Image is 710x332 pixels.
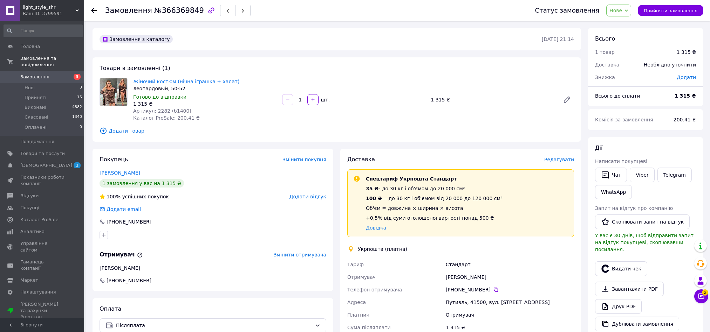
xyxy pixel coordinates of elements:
span: 0 [80,124,82,130]
button: Чат [595,168,627,182]
div: успішних покупок [100,193,169,200]
button: Дублювати замовлення [595,317,679,331]
a: Завантажити PDF [595,282,664,296]
span: 100% [107,194,121,199]
button: Видати чек [595,261,647,276]
span: У вас є 30 днів, щоб відправити запит на відгук покупцеві, скопіювавши посилання. [595,233,694,252]
div: Отримувач [444,309,575,321]
div: Повернутися назад [91,7,97,14]
a: [PERSON_NAME] [100,170,140,176]
img: Жіночий костюм (нічна іграшка + халат) [100,78,127,106]
span: Адреса [347,299,366,305]
span: Оплачені [25,124,47,130]
span: light_style_shr [23,4,75,10]
span: Дії [595,144,602,151]
span: Повідомлення [20,139,54,145]
span: Товари в замовленні (1) [100,65,170,71]
span: Аналітика [20,228,45,235]
span: Замовлення [105,6,152,15]
span: Каталог ProSale [20,217,58,223]
span: 3 [80,85,82,91]
span: Замовлення [20,74,49,80]
span: Замовлення та повідомлення [20,55,84,68]
span: Оплата [100,305,121,312]
div: [PHONE_NUMBER] [106,218,152,225]
span: 1 [74,162,81,168]
span: Редагувати [544,157,574,162]
span: Отримувач [100,251,143,258]
button: Чат з покупцем2 [694,289,708,303]
span: Доставка [347,156,375,163]
span: Покупці [20,205,39,211]
div: Замовлення з каталогу [100,35,173,43]
span: Нові [25,85,35,91]
time: [DATE] 21:14 [542,36,574,42]
span: Додати [677,75,696,80]
span: Скасовані [25,114,48,120]
span: Спецтариф Укрпошта Стандарт [366,176,457,182]
span: Сума післяплати [347,325,391,330]
div: Стандарт [444,258,575,271]
span: Каталог ProSale: 200.41 ₴ [133,115,200,121]
span: [DEMOGRAPHIC_DATA] [20,162,72,169]
span: Головна [20,43,40,50]
div: 1 замовлення у вас на 1 315 ₴ [100,179,184,188]
span: Змінити покупця [282,157,326,162]
div: - до 30 кг і об'ємом до 20 000 см³ [366,185,503,192]
span: 15 [77,94,82,101]
a: WhatsApp [595,185,632,199]
span: 200.41 ₴ [674,117,696,122]
span: Знижка [595,75,615,80]
span: Покупець [100,156,128,163]
span: 1 товар [595,49,615,55]
span: 4882 [72,104,82,111]
b: 1 315 ₴ [675,93,696,99]
a: Редагувати [560,93,574,107]
div: Об'єм = довжина × ширина × висота [366,205,503,212]
div: Додати email [99,206,142,213]
span: Написати покупцеві [595,158,647,164]
span: Доставка [595,62,619,68]
div: — до 30 кг і об'ємом від 20 000 до 120 000 см³ [366,195,503,202]
span: Прийняти замовлення [644,8,697,13]
span: Товари та послуги [20,150,65,157]
span: Всього [595,35,615,42]
span: 1340 [72,114,82,120]
a: Довідка [366,225,386,231]
button: Прийняти замовлення [638,5,703,16]
span: Тариф [347,262,364,267]
span: Прийняті [25,94,46,101]
span: Гаманець компанії [20,259,65,271]
span: Маркет [20,277,38,283]
span: №366369849 [154,6,204,15]
div: Prom топ [20,314,65,320]
div: 1 315 ₴ [677,49,696,56]
span: Управління сайтом [20,240,65,253]
input: Пошук [4,24,83,37]
div: [PERSON_NAME] [100,264,326,271]
div: шт. [319,96,330,103]
a: Viber [630,168,654,182]
span: Змінити отримувача [273,252,326,257]
div: [PHONE_NUMBER] [446,286,574,293]
div: 1 315 ₴ [133,100,277,107]
a: Друк PDF [595,299,642,314]
span: 3 [74,74,81,80]
div: Ваш ID: 3799591 [23,10,84,17]
a: Жіночий костюм (нічна іграшка + халат) [133,79,239,84]
span: Виконані [25,104,46,111]
div: Статус замовлення [535,7,600,14]
span: Додати відгук [289,194,326,199]
span: Нове [609,8,622,13]
div: Необхідно уточнити [640,57,700,72]
span: Післяплата [116,322,312,329]
div: 1 315 ₴ [428,95,557,105]
span: Отримувач [347,274,376,280]
span: Телефон отримувача [347,287,402,292]
span: Артикул: 2282 (б1400) [133,108,191,114]
div: леопардовый, 50-52 [133,85,277,92]
span: Платник [347,312,369,318]
span: Комісія за замовлення [595,117,653,122]
span: Відгуки [20,193,39,199]
span: Запит на відгук про компанію [595,205,673,211]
